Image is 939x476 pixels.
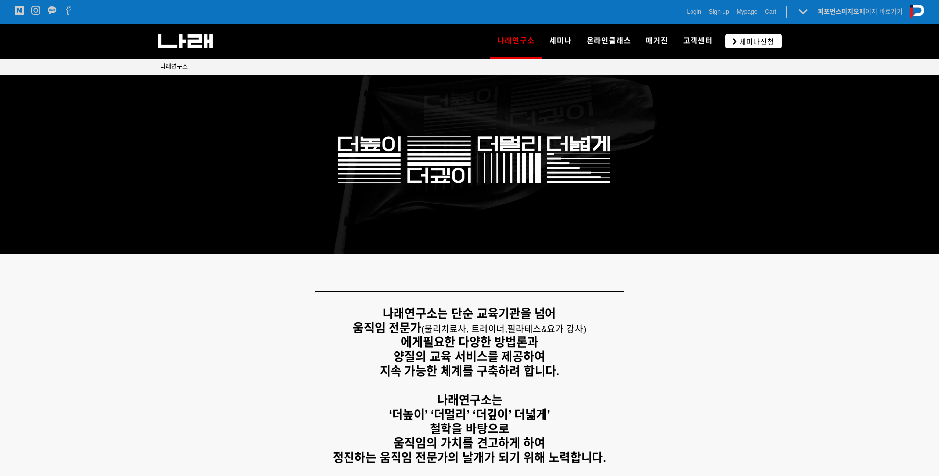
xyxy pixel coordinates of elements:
strong: 나래연구소는 [437,393,502,407]
a: 퍼포먼스피지오페이지 바로가기 [818,8,903,15]
a: 세미나 [542,24,579,58]
strong: 움직임 전문가 [353,321,422,334]
a: 나래연구소 [160,62,188,72]
strong: 나래연구소는 단순 교육기관을 넘어 [383,307,556,320]
strong: 지속 가능한 체계를 구축하려 합니다. [380,364,559,378]
a: 나래연구소 [490,24,542,58]
a: 매거진 [639,24,676,58]
span: 세미나 [549,36,572,45]
span: 필라테스&요가 강사) [507,324,586,334]
strong: 움직임의 가치를 견고하게 하여 [394,436,545,450]
strong: 퍼포먼스피지오 [818,8,859,15]
strong: 필요한 다양한 방법론과 [423,335,538,349]
strong: 철학을 바탕으로 [430,422,509,435]
strong: 정진하는 움직임 전문가의 날개가 되기 위해 노력합니다. [333,451,606,464]
a: 세미나신청 [725,34,782,48]
span: 나래연구소 [160,63,188,70]
a: Mypage [737,7,758,17]
a: 온라인클래스 [579,24,639,58]
span: 고객센터 [683,36,713,45]
span: 물리치료사, 트레이너, [424,324,507,334]
span: 온라인클래스 [587,36,631,45]
span: 매거진 [646,36,668,45]
strong: 에게 [401,335,423,349]
a: 고객센터 [676,24,720,58]
span: 세미나신청 [737,37,774,47]
a: Login [687,7,701,17]
strong: 양질의 교육 서비스를 제공하여 [394,350,545,363]
a: Cart [765,7,776,17]
span: ( [421,324,507,334]
span: 나래연구소 [497,33,535,48]
a: Sign up [709,7,729,17]
strong: ‘더높이’ ‘더멀리’ ‘더깊이’ 더넓게’ [389,408,550,421]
